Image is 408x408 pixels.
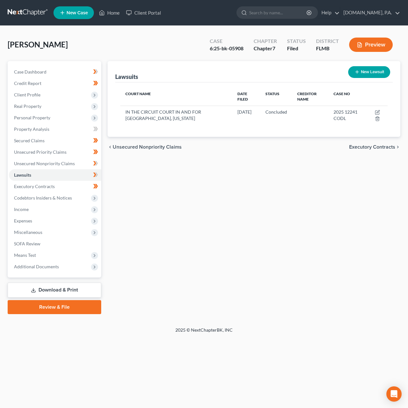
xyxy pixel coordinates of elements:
[14,149,67,155] span: Unsecured Priority Claims
[9,169,101,181] a: Lawsuits
[210,38,243,45] div: Case
[14,69,46,74] span: Case Dashboard
[254,45,277,52] div: Chapter
[237,109,251,115] span: [DATE]
[108,144,182,150] button: chevron_left Unsecured Nonpriority Claims
[249,7,307,18] input: Search by name...
[14,126,49,132] span: Property Analysis
[14,264,59,269] span: Additional Documents
[265,91,279,96] span: Status
[8,283,101,298] a: Download & Print
[14,241,40,246] span: SOFA Review
[265,109,287,115] span: Concluded
[287,45,306,52] div: Filed
[125,109,201,121] span: IN THE CIRCUIT COURT IN AND FOR [GEOGRAPHIC_DATA], [US_STATE]
[14,207,29,212] span: Income
[272,45,275,51] span: 7
[9,181,101,192] a: Executory Contracts
[14,138,45,143] span: Secured Claims
[115,73,138,81] div: Lawsuits
[8,300,101,314] a: Review & File
[108,144,113,150] i: chevron_left
[14,161,75,166] span: Unsecured Nonpriority Claims
[254,38,277,45] div: Chapter
[9,66,101,78] a: Case Dashboard
[9,238,101,250] a: SOFA Review
[96,7,123,18] a: Home
[334,91,350,96] span: Case No
[14,229,42,235] span: Miscellaneous
[348,66,390,78] button: New Lawsuit
[340,7,400,18] a: [DOMAIN_NAME], P.A.
[14,252,36,258] span: Means Test
[9,135,101,146] a: Secured Claims
[14,184,55,189] span: Executory Contracts
[334,109,357,121] span: 2025 12241 CODL
[14,92,40,97] span: Client Profile
[349,144,395,150] span: Executory Contracts
[349,144,400,150] button: Executory Contracts chevron_right
[297,91,317,102] span: Creditor Name
[8,40,68,49] span: [PERSON_NAME]
[14,218,32,223] span: Expenses
[318,7,340,18] a: Help
[14,172,31,178] span: Lawsuits
[125,91,151,96] span: Court Name
[316,45,339,52] div: FLMB
[287,38,306,45] div: Status
[210,45,243,52] div: 6:25-bk-05908
[349,38,393,52] button: Preview
[14,81,41,86] span: Credit Report
[237,91,248,102] span: Date Filed
[9,78,101,89] a: Credit Report
[14,103,41,109] span: Real Property
[9,123,101,135] a: Property Analysis
[14,195,72,200] span: Codebtors Insiders & Notices
[395,144,400,150] i: chevron_right
[9,158,101,169] a: Unsecured Nonpriority Claims
[123,7,164,18] a: Client Portal
[23,327,385,338] div: 2025 © NextChapterBK, INC
[67,11,88,15] span: New Case
[113,144,182,150] span: Unsecured Nonpriority Claims
[316,38,339,45] div: District
[386,386,402,402] div: Open Intercom Messenger
[14,115,50,120] span: Personal Property
[9,146,101,158] a: Unsecured Priority Claims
